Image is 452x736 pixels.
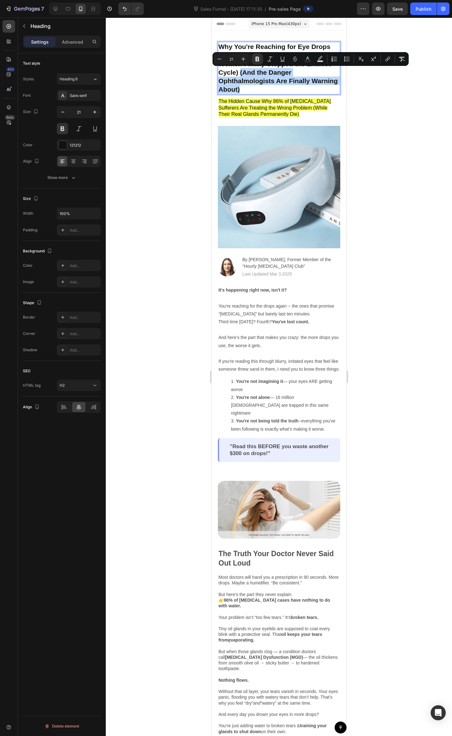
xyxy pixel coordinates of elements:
div: Show more [47,175,77,181]
div: Add... [70,331,99,337]
div: Shape [23,299,43,307]
button: Delete element [23,721,101,731]
div: Color [23,263,33,268]
button: 7 [3,3,47,15]
div: Add... [70,347,99,353]
div: Publish [416,6,431,12]
p: Heading [30,22,98,30]
div: Editor contextual toolbar [213,52,409,66]
div: Align [23,157,40,166]
div: Shadow [23,347,37,353]
button: Show more [23,172,101,183]
div: Border [23,314,35,320]
button: Publish [410,3,437,15]
iframe: Design area [212,18,347,736]
span: Heading 6 [60,76,78,82]
div: Size [23,108,40,116]
button: Heading 6 [57,73,101,85]
div: Add... [70,279,99,285]
div: Styles [23,76,34,82]
input: Auto [57,208,100,219]
div: Delete element [45,723,79,730]
p: Settings [31,39,49,45]
div: 450 [6,67,15,72]
p: Advanced [62,39,83,45]
div: Add... [70,315,99,320]
div: Background [23,247,53,255]
div: Beta [5,115,15,120]
div: Add... [70,228,99,233]
span: Pre-sales Page [269,6,301,12]
div: Font [23,93,31,98]
span: H2 [60,383,65,388]
div: Add... [70,263,99,269]
div: Size [23,195,40,203]
div: Text style [23,61,40,66]
div: Align [23,403,41,411]
div: Width [23,211,33,216]
div: HTML tag [23,383,40,388]
span: Sales Funnel - [DATE] 17:11:35 [199,6,263,12]
div: Open Intercom Messenger [431,705,446,720]
div: SEO [23,368,30,374]
button: H2 [57,380,101,391]
div: Image [23,279,34,285]
div: Corner [23,331,35,336]
div: Undo/Redo [118,3,144,15]
span: Save [392,6,403,12]
div: Sans-serif [70,93,99,99]
span: / [265,6,266,12]
button: Save [387,3,408,15]
div: 121212 [70,142,99,148]
div: Color [23,142,33,148]
div: Padding [23,227,37,233]
p: 7 [41,5,44,13]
